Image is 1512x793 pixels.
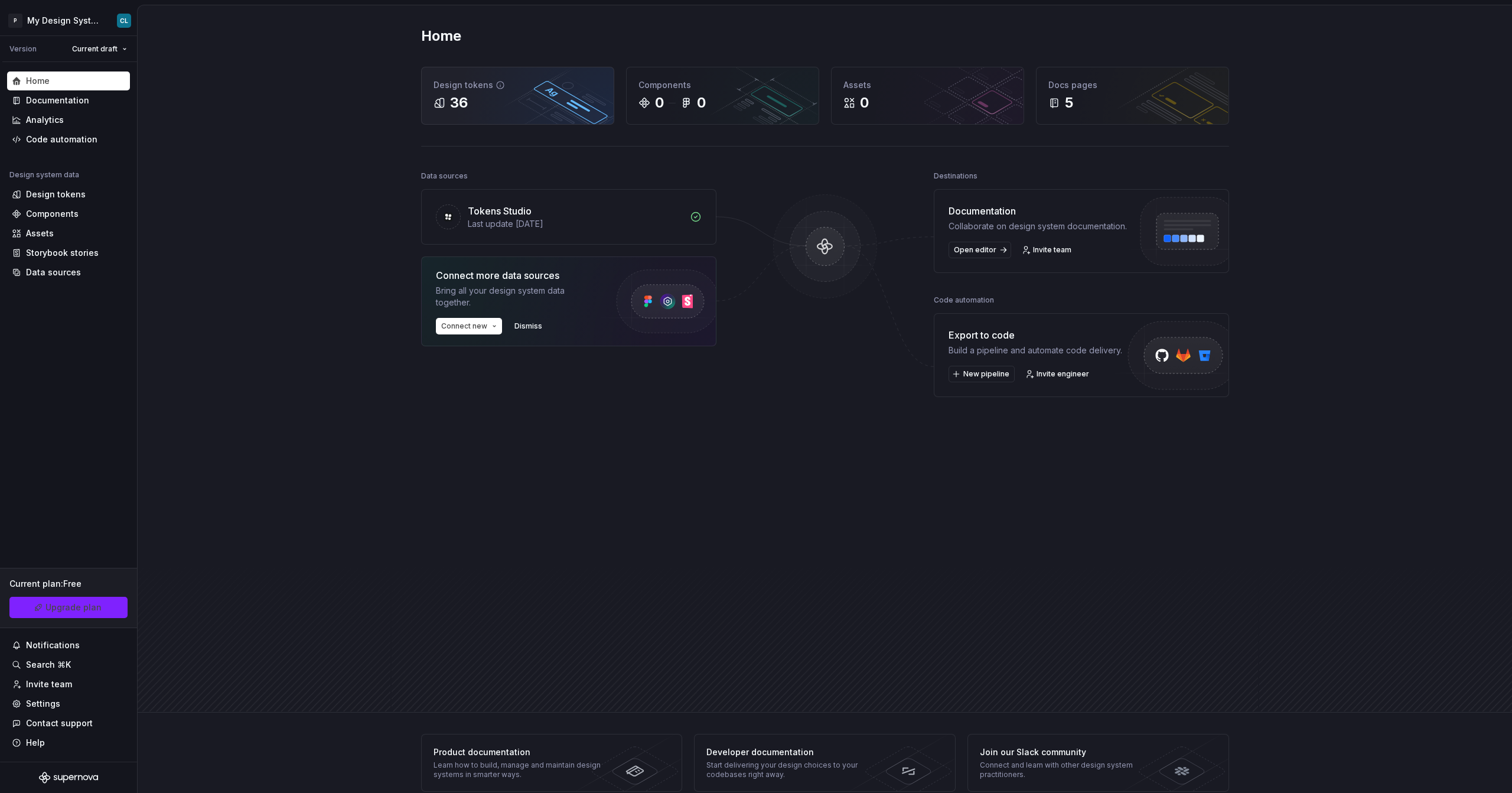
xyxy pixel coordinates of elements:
span: Current draft [72,44,118,54]
div: My Design System [27,15,103,27]
div: Design tokens [26,188,86,200]
button: PMy Design SystemCL [2,8,135,33]
a: Join our Slack communityConnect and learn with other design system practitioners. [967,734,1229,792]
svg: Supernova Logo [39,772,98,784]
div: CL [120,16,128,25]
div: Destinations [934,168,977,184]
a: Code automation [7,130,130,149]
a: Home [7,71,130,90]
div: Assets [26,227,54,239]
div: Invite team [26,678,72,690]
div: Design system data [9,170,79,180]
button: Current draft [67,41,132,57]
div: Build a pipeline and automate code delivery. [949,344,1122,356]
div: Start delivering your design choices to your codebases right away. [706,760,878,779]
button: Notifications [7,636,130,655]
a: Settings [7,694,130,713]
div: Search ⌘K [26,659,71,671]
div: Data sources [26,266,81,278]
a: Components [7,204,130,223]
div: P [8,14,22,28]
div: Connect more data sources [436,268,595,282]
div: Bring all your design system data together. [436,285,595,308]
div: Last update [DATE] [468,218,683,230]
div: Help [26,737,45,749]
div: Join our Slack community [980,746,1152,758]
div: Storybook stories [26,247,99,259]
div: 36 [450,93,468,112]
a: Invite team [1018,242,1077,258]
span: New pipeline [963,369,1009,379]
div: Current plan : Free [9,578,128,590]
div: 5 [1065,93,1073,112]
div: Assets [843,79,1012,91]
button: Dismiss [509,318,548,334]
a: Tokens StudioLast update [DATE] [421,189,716,245]
a: Invite team [7,675,130,694]
h2: Home [421,27,461,45]
button: Contact support [7,714,130,733]
a: Upgrade plan [9,597,128,618]
a: Open editor [949,242,1011,258]
div: Code automation [26,134,97,145]
div: Documentation [26,95,89,106]
div: Design tokens [434,79,602,91]
span: Connect new [441,321,487,331]
span: Invite team [1033,245,1071,255]
div: Learn how to build, manage and maintain design systems in smarter ways. [434,760,605,779]
div: Version [9,44,37,54]
span: Open editor [954,245,996,255]
div: 0 [655,93,664,112]
a: Invite engineer [1022,366,1094,382]
button: Help [7,733,130,752]
div: Product documentation [434,746,605,758]
span: Upgrade plan [45,602,102,613]
div: Settings [26,698,60,710]
a: Components00 [626,67,819,125]
div: Docs pages [1048,79,1217,91]
a: Design tokens36 [421,67,614,125]
div: Export to code [949,328,1122,342]
div: Connect and learn with other design system practitioners. [980,760,1152,779]
button: Connect new [436,318,502,334]
a: Assets [7,224,130,243]
button: New pipeline [949,366,1015,382]
span: Dismiss [514,321,542,331]
button: Search ⌘K [7,655,130,674]
a: Data sources [7,263,130,282]
a: Docs pages5 [1036,67,1229,125]
a: Design tokens [7,185,130,204]
div: Home [26,75,50,87]
div: Components [638,79,807,91]
a: Analytics [7,110,130,129]
a: Assets0 [831,67,1024,125]
div: Tokens Studio [468,204,532,218]
span: Invite engineer [1037,369,1089,379]
div: Collaborate on design system documentation. [949,220,1127,232]
div: 0 [697,93,706,112]
div: Notifications [26,639,80,651]
div: Documentation [949,204,1127,218]
div: Components [26,208,79,220]
div: 0 [860,93,869,112]
div: Contact support [26,717,93,729]
div: Code automation [934,292,994,308]
a: Developer documentationStart delivering your design choices to your codebases right away. [694,734,956,792]
a: Documentation [7,91,130,110]
a: Storybook stories [7,243,130,262]
a: Product documentationLearn how to build, manage and maintain design systems in smarter ways. [421,734,683,792]
div: Developer documentation [706,746,878,758]
div: Analytics [26,114,64,126]
div: Data sources [421,168,468,184]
